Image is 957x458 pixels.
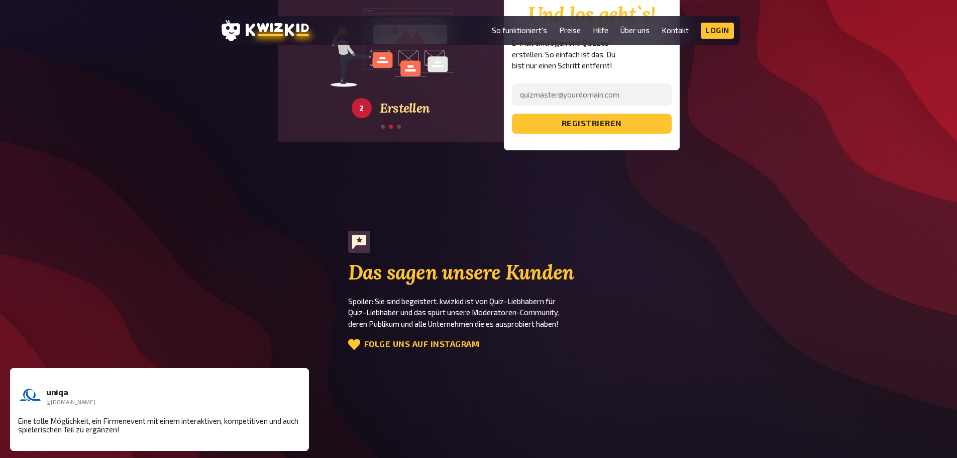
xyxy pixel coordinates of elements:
a: Folge uns auf Instagram [348,338,480,350]
a: Über uns [620,26,650,35]
p: Spoiler: Sie sind begeistert. kwizkid ist von Quiz-Liebhabern für Quiz-Liebhaber und das spürt un... [348,296,609,330]
a: Login [701,23,734,39]
a: Hilfe [593,26,608,35]
img: Jacob [347,389,371,413]
p: E-Mail eintragen und Quizzes erstellen. So einfach ist das. Du bist nur einen Schritt entfernt! [512,37,672,71]
h2: Das sagen unsere Kunden [348,261,609,284]
div: There is no quicker and easier to an unforgettably fun night than with kwizkid! [347,421,629,430]
img: 11 Freunde [28,380,52,404]
b: 11 Freunde [56,383,96,392]
img: Luki`s Pubquiz [666,376,690,400]
p: @lukis.pubquiz [694,388,948,397]
p: [DOMAIN_NAME] [56,393,310,402]
a: Preise [559,26,581,35]
h3: Erstellen [380,101,430,116]
b: [PERSON_NAME] [375,396,438,405]
a: Kontakt [662,26,689,35]
h2: Und los geht`s! [512,3,672,26]
img: create [328,2,454,90]
div: Durch kwizkid können wir Quizzes sehr einfach und nach all unseren Wünschen kreieren. Bei der Fra... [666,408,948,443]
div: kwizkid ist ein absoluter Volltreffer und hat uns durch seine unkomplizierte Handhabung und sehr ... [28,412,310,438]
button: registrieren [512,114,672,134]
a: So funktioniert's [492,26,547,35]
input: quizmaster@yourdomain.com [512,83,672,106]
div: 2 [352,98,372,118]
b: Luki`s Pubquiz [694,378,751,388]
